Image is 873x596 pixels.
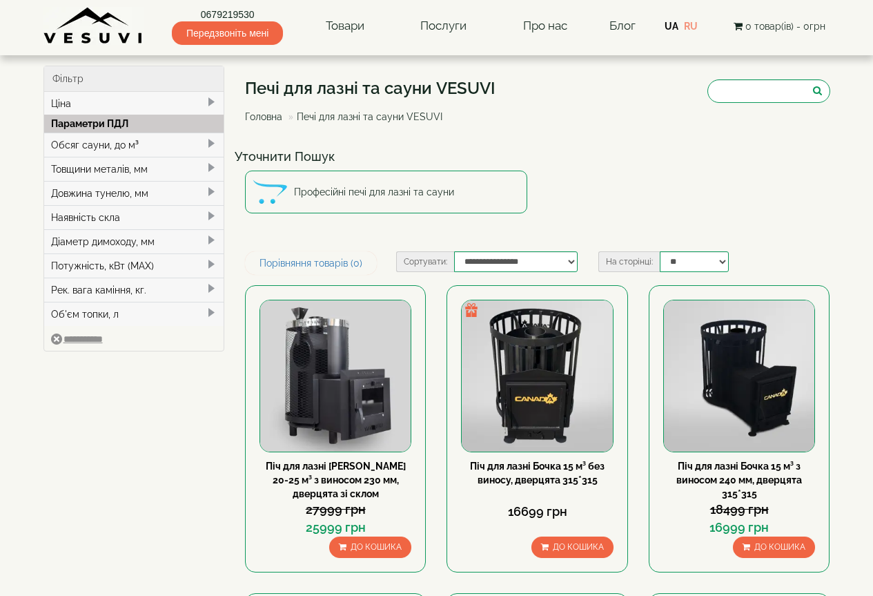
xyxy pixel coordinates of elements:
label: На сторінці: [598,251,660,272]
span: До кошика [351,542,402,552]
a: Про нас [509,10,581,42]
span: Передзвоніть мені [172,21,283,45]
div: Наявність скла [44,205,224,229]
div: Фільтр [44,66,224,92]
div: 27999 грн [259,501,411,519]
div: 18499 грн [663,501,815,519]
a: RU [684,21,698,32]
button: 0 товар(ів) - 0грн [729,19,830,34]
a: Піч для лазні [PERSON_NAME] 20-25 м³ з виносом 230 мм, дверцята зі склом [266,461,406,499]
a: Головна [245,111,282,122]
div: Параметри ПДЛ [44,115,224,133]
div: Обсяг сауни, до м³ [44,133,224,157]
a: 0679219530 [172,8,283,21]
a: Блог [609,19,636,32]
a: UA [665,21,678,32]
a: Товари [312,10,378,42]
img: Піч для лазні Бочка 15 м³ без виносу, дверцята 315*315 [462,300,612,451]
div: 25999 грн [259,519,411,537]
img: Піч для лазні Бочка 15 м³ з виносом 240 мм, дверцята 315*315 [664,300,814,451]
a: Піч для лазні Бочка 15 м³ з виносом 240 мм, дверцята 315*315 [676,461,802,499]
div: Товщини металів, мм [44,157,224,181]
img: Піч для лазні Venera 20-25 м³ з виносом 230 мм, дверцята зі склом [260,300,411,451]
img: Професійні печі для лазні та сауни [253,175,287,209]
label: Сортувати: [396,251,454,272]
a: Піч для лазні Бочка 15 м³ без виносу, дверцята 315*315 [470,461,605,486]
li: Печі для лазні та сауни VESUVI [285,110,442,124]
button: До кошика [531,537,614,558]
span: До кошика [553,542,604,552]
button: До кошика [329,537,411,558]
div: Діаметр димоходу, мм [44,229,224,253]
a: Послуги [406,10,480,42]
div: Об'єм топки, л [44,302,224,326]
img: Завод VESUVI [43,7,144,45]
div: Рек. вага каміння, кг. [44,278,224,302]
h1: Печі для лазні та сауни VESUVI [245,79,496,97]
a: Професійні печі для лазні та сауни Професійні печі для лазні та сауни [245,171,527,213]
span: До кошика [754,542,805,552]
div: 16699 грн [461,503,613,521]
div: Потужність, кВт (MAX) [44,253,224,278]
div: Довжина тунелю, мм [44,181,224,205]
a: Порівняння товарів (0) [245,251,377,275]
h4: Уточнити Пошук [235,150,841,164]
img: gift [464,303,478,317]
div: Ціна [44,92,224,115]
span: 0 товар(ів) - 0грн [745,21,825,32]
button: До кошика [733,537,815,558]
div: 16999 грн [663,519,815,537]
